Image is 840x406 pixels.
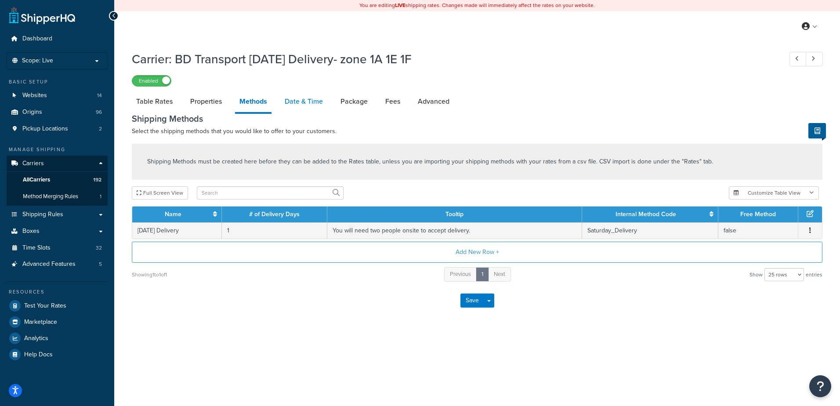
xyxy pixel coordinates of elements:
a: Method Merging Rules1 [7,188,108,205]
div: Resources [7,288,108,296]
button: Full Screen View [132,186,188,199]
div: Showing 1 to 1 of 1 [132,268,167,281]
li: Origins [7,104,108,120]
a: Internal Method Code [616,210,676,219]
h1: Carrier: BD Transport [DATE] Delivery- zone 1A 1E 1F [132,51,773,68]
a: Origins96 [7,104,108,120]
span: Scope: Live [22,57,53,65]
a: Time Slots32 [7,240,108,256]
span: Previous [450,270,471,278]
a: Previous [444,267,477,282]
span: Next [494,270,505,278]
a: Advanced Features5 [7,256,108,272]
span: Shipping Rules [22,211,63,218]
span: Advanced Features [22,261,76,268]
li: Time Slots [7,240,108,256]
a: Name [165,210,181,219]
th: Tooltip [327,207,582,222]
a: Date & Time [280,91,327,112]
a: Marketplace [7,314,108,330]
span: 14 [97,92,102,99]
button: Customize Table View [729,186,819,199]
a: Test Your Rates [7,298,108,314]
td: You will need two people onsite to accept delivery. [327,222,582,239]
span: 96 [96,109,102,116]
div: Manage Shipping [7,146,108,153]
a: Analytics [7,330,108,346]
li: Advanced Features [7,256,108,272]
div: Basic Setup [7,78,108,86]
a: Shipping Rules [7,207,108,223]
span: 1 [100,193,101,200]
a: Carriers [7,156,108,172]
td: false [718,222,798,239]
span: 32 [96,244,102,252]
td: [DATE] Delivery [132,222,222,239]
b: LIVE [395,1,406,9]
span: 192 [93,176,101,184]
a: Previous Record [789,52,807,66]
span: Pickup Locations [22,125,68,133]
td: 1 [222,222,327,239]
a: Pickup Locations2 [7,121,108,137]
a: Websites14 [7,87,108,104]
span: Marketplace [24,319,57,326]
a: Help Docs [7,347,108,362]
span: Help Docs [24,351,53,359]
span: Boxes [22,228,40,235]
span: Websites [22,92,47,99]
a: Next [488,267,511,282]
a: Advanced [413,91,454,112]
h3: Shipping Methods [132,114,822,123]
li: Method Merging Rules [7,188,108,205]
a: Properties [186,91,226,112]
span: All Carriers [23,176,50,184]
label: Enabled [132,76,171,86]
span: Dashboard [22,35,52,43]
input: Search [197,186,344,199]
a: Fees [381,91,405,112]
span: Method Merging Rules [23,193,78,200]
button: Save [460,294,484,308]
span: Time Slots [22,244,51,252]
button: Open Resource Center [809,375,831,397]
span: Analytics [24,335,48,342]
span: 2 [99,125,102,133]
button: Add New Row + [132,242,822,263]
a: Methods [235,91,272,114]
a: 1 [476,267,489,282]
a: Boxes [7,223,108,239]
span: Carriers [22,160,44,167]
a: Dashboard [7,31,108,47]
p: Shipping Methods must be created here before they can be added to the Rates table, unless you are... [147,157,713,167]
span: Show [749,268,763,281]
th: Free Method [718,207,798,222]
a: AllCarriers192 [7,172,108,188]
li: Pickup Locations [7,121,108,137]
li: Carriers [7,156,108,206]
a: Next Record [806,52,823,66]
button: Show Help Docs [808,123,826,138]
span: Origins [22,109,42,116]
a: Package [336,91,372,112]
p: Select the shipping methods that you would like to offer to your customers. [132,126,822,137]
a: Table Rates [132,91,177,112]
span: Test Your Rates [24,302,66,310]
li: Websites [7,87,108,104]
span: entries [806,268,822,281]
td: Saturday_Delivery [582,222,718,239]
th: # of Delivery Days [222,207,327,222]
span: 5 [99,261,102,268]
